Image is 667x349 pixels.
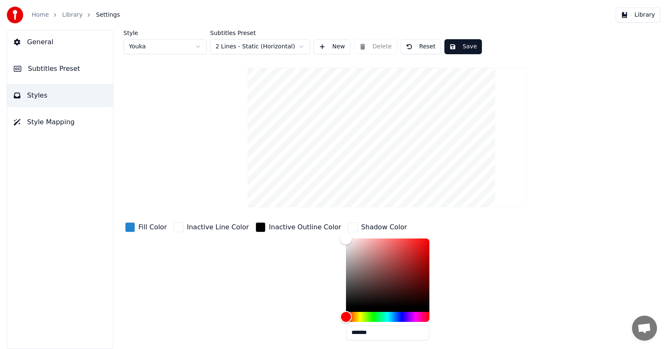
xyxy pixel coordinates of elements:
[632,316,657,341] div: Open chat
[313,39,351,54] button: New
[616,8,660,23] button: Library
[346,239,429,307] div: Color
[123,30,207,36] label: Style
[346,221,409,234] button: Shadow Color
[346,312,429,322] div: Hue
[361,222,407,232] div: Shadow Color
[172,221,251,234] button: Inactive Line Color
[7,30,113,54] button: General
[123,221,168,234] button: Fill Color
[32,11,49,19] a: Home
[27,117,75,127] span: Style Mapping
[401,39,441,54] button: Reset
[210,30,310,36] label: Subtitles Preset
[7,57,113,80] button: Subtitles Preset
[7,110,113,134] button: Style Mapping
[96,11,120,19] span: Settings
[254,221,343,234] button: Inactive Outline Color
[27,90,48,100] span: Styles
[444,39,482,54] button: Save
[28,64,80,74] span: Subtitles Preset
[32,11,120,19] nav: breadcrumb
[62,11,83,19] a: Library
[27,37,53,47] span: General
[7,7,23,23] img: youka
[138,222,167,232] div: Fill Color
[269,222,341,232] div: Inactive Outline Color
[187,222,249,232] div: Inactive Line Color
[7,84,113,107] button: Styles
